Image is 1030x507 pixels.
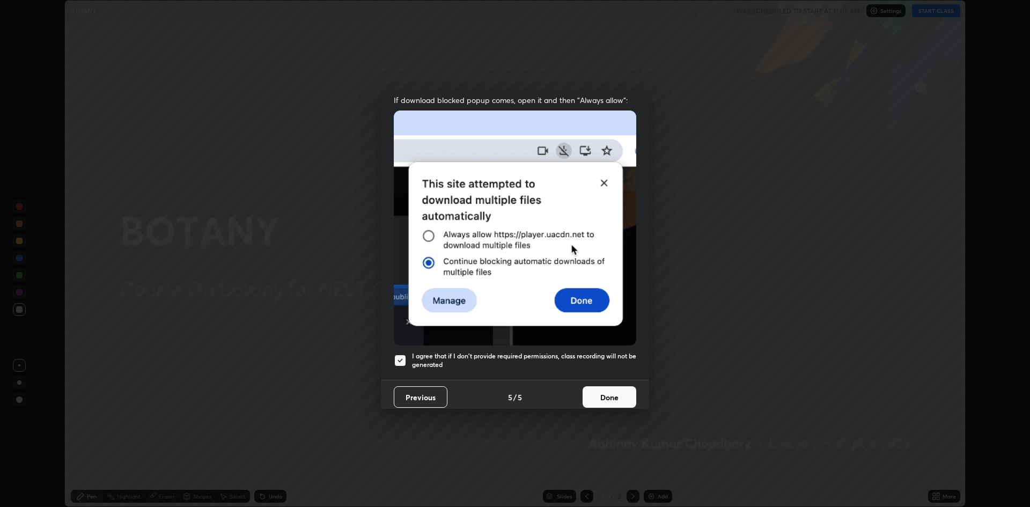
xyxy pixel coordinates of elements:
span: If download blocked popup comes, open it and then "Always allow": [394,95,636,105]
h4: 5 [518,392,522,403]
h5: I agree that if I don't provide required permissions, class recording will not be generated [412,352,636,369]
button: Previous [394,386,447,408]
h4: 5 [508,392,512,403]
img: downloads-permission-blocked.gif [394,111,636,345]
button: Done [583,386,636,408]
h4: / [513,392,517,403]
